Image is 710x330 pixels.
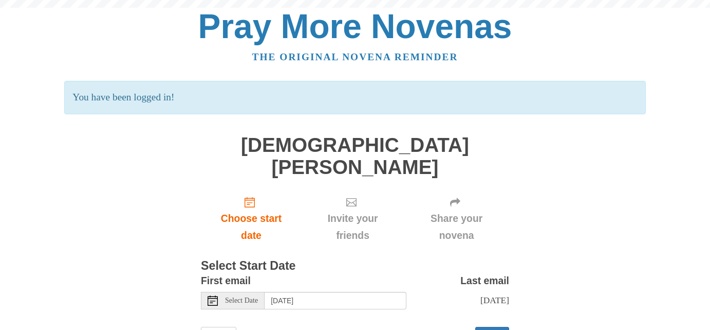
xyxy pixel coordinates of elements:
a: The original novena reminder [252,51,458,62]
a: Choose start date [201,188,302,250]
a: Pray More Novenas [198,7,512,45]
label: Last email [460,272,509,289]
h3: Select Start Date [201,259,509,273]
div: Click "Next" to confirm your start date first. [302,188,404,250]
p: You have been logged in! [64,81,645,114]
span: Share your novena [414,210,499,244]
span: Choose start date [211,210,291,244]
label: First email [201,272,251,289]
span: Select Date [225,297,258,304]
span: [DATE] [480,295,509,305]
h1: [DEMOGRAPHIC_DATA][PERSON_NAME] [201,134,509,178]
div: Click "Next" to confirm your start date first. [404,188,509,250]
span: Invite your friends [312,210,394,244]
